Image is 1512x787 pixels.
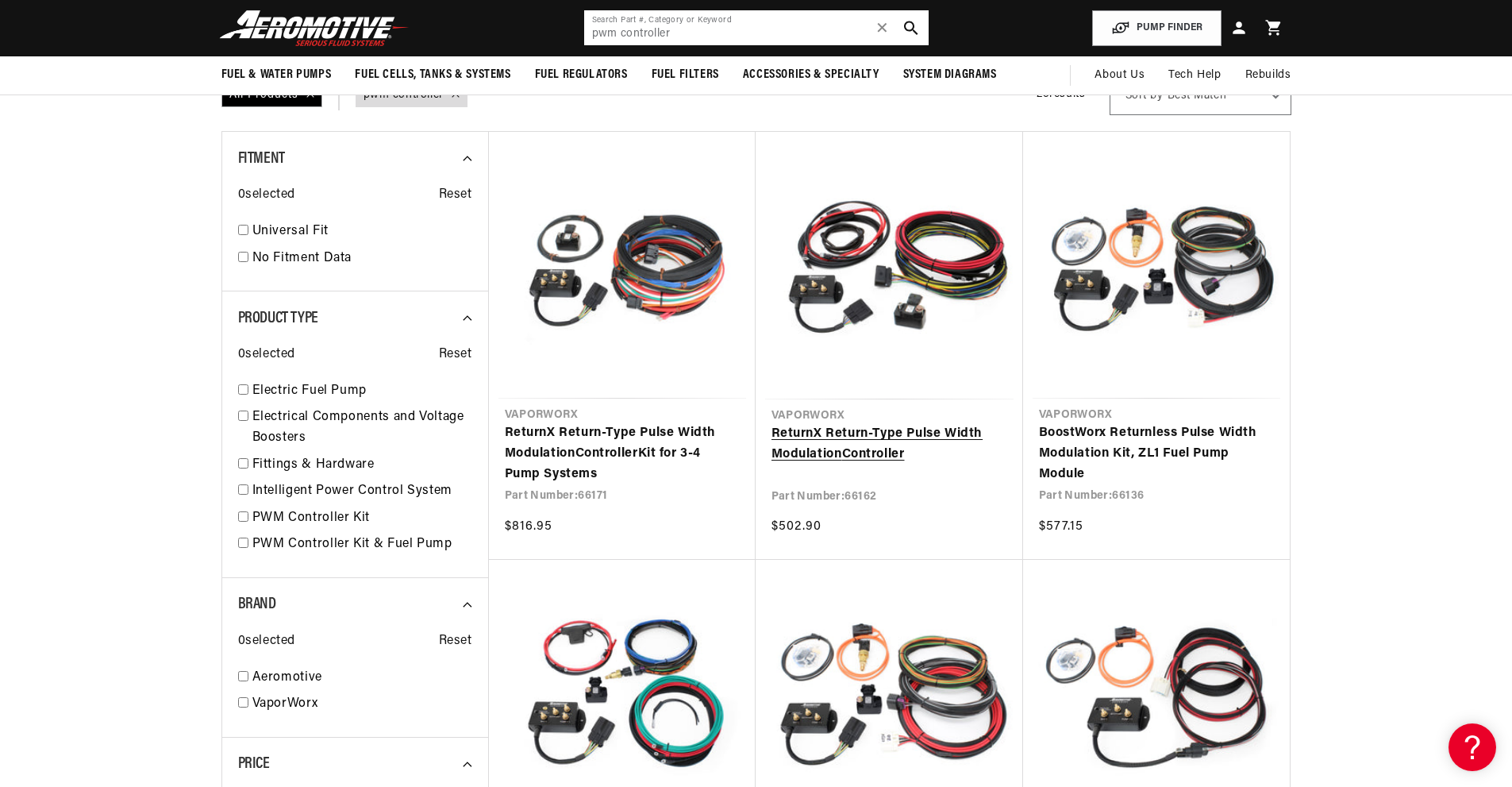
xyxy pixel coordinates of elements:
a: ReturnX Return-Type Pulse Width ModulationControllerKit for 3-4 Pump Systems [505,423,740,484]
span: Accessories & Specialty [743,67,879,83]
a: Electrical Components and Voltage Boosters [252,407,472,448]
button: search button [894,10,929,45]
span: Price [238,756,270,772]
a: Fittings & Hardware [252,455,472,476]
span: Sort by [1125,88,1164,104]
button: PUMP FINDER [1092,10,1222,46]
a: PWM Controller Kit [252,508,472,529]
span: Reset [439,185,472,206]
a: No Fitment Data [252,249,472,269]
a: Aeromotive [252,668,472,689]
a: About Us [1083,56,1156,95]
summary: Fuel Filters [640,56,731,94]
span: About Us [1095,69,1145,81]
span: ✕ [875,15,890,41]
span: Brand [238,596,276,612]
a: BoostWorx Returnless Pulse Width Modulation Kit, ZL1 Fuel Pump Module [1039,423,1274,484]
a: Intelligent Power Control System [252,481,472,502]
summary: Rebuilds [1233,56,1303,95]
summary: Fuel Cells, Tanks & Systems [343,56,522,94]
summary: Accessories & Specialty [731,56,891,94]
input: Search by Part Number, Category or Keyword [584,10,929,45]
a: pwm controller [364,87,444,104]
span: Fuel Cells, Tanks & Systems [355,67,510,83]
a: Universal Fit [252,222,472,242]
span: 0 selected [238,345,295,365]
span: 0 selected [238,631,295,652]
select: Sort by [1110,75,1291,115]
summary: Tech Help [1156,56,1233,95]
a: PWM Controller Kit & Fuel Pump [252,534,472,555]
span: Fuel & Water Pumps [221,67,332,83]
img: Aeromotive [215,10,414,47]
span: Reset [439,631,472,652]
summary: Fuel & Water Pumps [210,56,344,94]
span: Product Type [238,311,318,326]
span: System Diagrams [903,67,997,83]
span: 0 selected [238,185,295,206]
span: Fitment [238,151,285,167]
div: All Products [221,83,322,107]
span: Rebuilds [1245,67,1291,84]
span: Fuel Regulators [535,67,628,83]
span: Reset [439,345,472,365]
summary: Fuel Regulators [523,56,640,94]
summary: System Diagrams [891,56,1009,94]
a: VaporWorx [252,694,472,715]
a: ReturnX Return-Type Pulse Width ModulationController [771,424,1007,465]
span: Fuel Filters [652,67,719,83]
a: Electric Fuel Pump [252,381,472,402]
span: Tech Help [1168,67,1221,84]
